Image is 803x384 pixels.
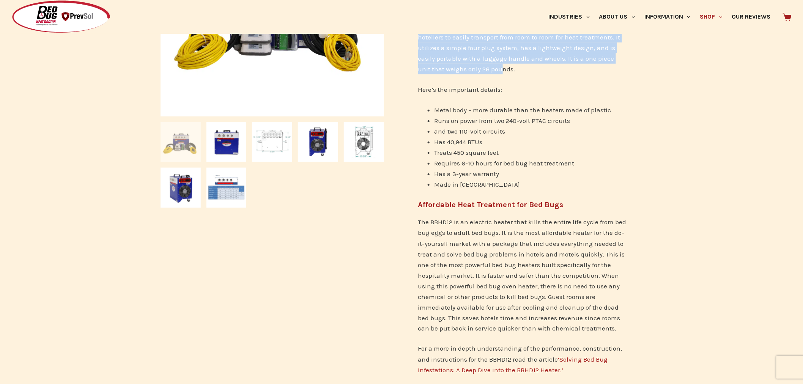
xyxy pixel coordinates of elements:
li: Requires 6-10 hours for bed bug heat treatment [434,158,627,168]
li: Made in [GEOGRAPHIC_DATA] [434,179,627,190]
img: BBHD12 full package is the best bed bug heater for hotels [161,122,201,162]
p: Here’s the important details: [418,84,627,95]
img: Front view of the BBHD12 Bed Bug Heater [206,122,247,162]
img: Angled view of the BBHD12 Bed Bug Heater [161,168,201,208]
li: Treats 450 square feet [434,147,627,158]
li: and two 110-volt circuits [434,126,627,137]
img: Measurements from the side of the BBHD12 Heater [344,122,384,162]
p: The BBHD12 Bed Bug Heater is the best bed bug heater for hotels and motels in [GEOGRAPHIC_DATA]. ... [418,11,627,74]
li: Metal body – more durable than the heaters made of plastic [434,105,627,115]
p: The BBHD12 is an electric heater that kills the entire life cycle from bed bug eggs to adult bed ... [418,217,627,334]
li: Has a 3-year warranty [434,168,627,179]
img: Measurements from the front of the BBHD12 Electric Heater [252,122,292,162]
button: Open LiveChat chat widget [6,3,29,26]
a: ‘Solving Bed Bug Infestations: A Deep Dive into the BBHD12 Heater.’ [418,356,608,374]
li: Has 40,944 BTUs [434,137,627,147]
li: Runs on power from two 240-volt PTAC circuits [434,115,627,126]
img: Electrical specifications of the BBHD12 Electric Heater [206,168,247,208]
b: Affordable Heat Treatment for Bed Bugs [418,200,564,209]
p: For a more in depth understanding of the performance, construction, and instructions for the BBHD... [418,343,627,375]
img: Side view of the BBHD12 Electric Heater [298,122,338,162]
